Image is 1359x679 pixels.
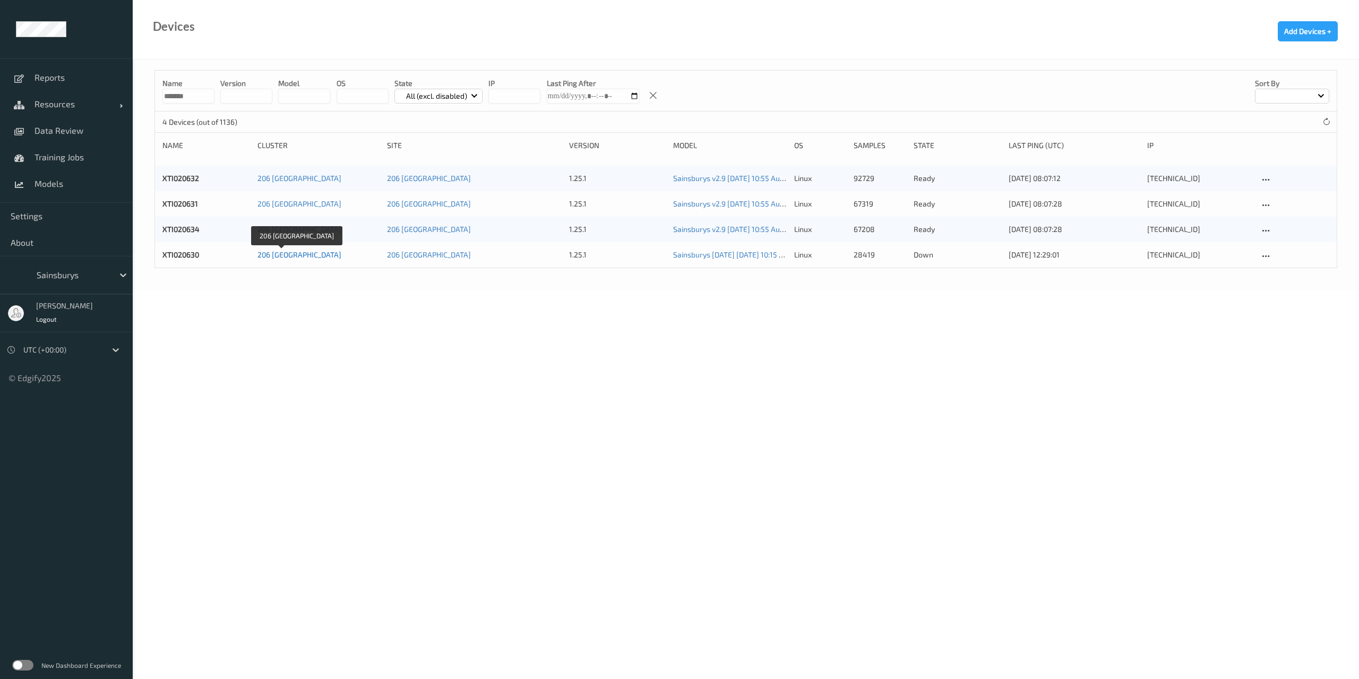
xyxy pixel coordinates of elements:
p: linux [794,199,847,209]
p: All (excl. disabled) [402,91,471,101]
a: Sainsburys [DATE] [DATE] 10:15 Auto Save [673,250,813,259]
p: ready [914,199,1001,209]
a: XTI020631 [162,199,198,208]
p: down [914,250,1001,260]
div: Devices [153,21,195,32]
div: Samples [854,140,906,151]
p: State [394,78,483,89]
a: 206 [GEOGRAPHIC_DATA] [387,174,471,183]
div: 67319 [854,199,906,209]
div: Site [387,140,562,151]
p: version [220,78,272,89]
a: XTI020634 [162,225,200,234]
p: linux [794,173,847,184]
p: IP [488,78,540,89]
a: 206 [GEOGRAPHIC_DATA] [257,199,341,208]
div: version [569,140,665,151]
div: 1.25.1 [569,173,665,184]
p: ready [914,173,1001,184]
p: linux [794,250,847,260]
p: 4 Devices (out of 1136) [162,117,242,127]
p: linux [794,224,847,235]
div: 67208 [854,224,906,235]
div: State [914,140,1001,151]
a: XTI020632 [162,174,199,183]
a: 206 [GEOGRAPHIC_DATA] [257,174,341,183]
div: Name [162,140,250,151]
div: [TECHNICAL_ID] [1147,173,1252,184]
p: OS [337,78,389,89]
a: Sainsburys v2.9 [DATE] 10:55 Auto Save [673,225,805,234]
div: [DATE] 08:07:12 [1009,173,1140,184]
button: Add Devices + [1278,21,1338,41]
div: Last Ping (UTC) [1009,140,1140,151]
a: 206 [GEOGRAPHIC_DATA] [257,225,341,234]
div: Model [673,140,787,151]
a: XTI020630 [162,250,199,259]
div: [DATE] 08:07:28 [1009,199,1140,209]
p: model [278,78,330,89]
div: OS [794,140,847,151]
div: ip [1147,140,1252,151]
div: Cluster [257,140,380,151]
div: 1.25.1 [569,199,665,209]
p: Sort by [1255,78,1329,89]
a: 206 [GEOGRAPHIC_DATA] [387,250,471,259]
p: ready [914,224,1001,235]
div: [TECHNICAL_ID] [1147,224,1252,235]
a: 206 [GEOGRAPHIC_DATA] [387,225,471,234]
a: 206 [GEOGRAPHIC_DATA] [257,250,341,259]
div: [TECHNICAL_ID] [1147,199,1252,209]
div: 1.25.1 [569,250,665,260]
p: Last Ping After [547,78,640,89]
a: 206 [GEOGRAPHIC_DATA] [387,199,471,208]
div: [TECHNICAL_ID] [1147,250,1252,260]
div: 1.25.1 [569,224,665,235]
a: Sainsburys v2.9 [DATE] 10:55 Auto Save [673,199,805,208]
div: [DATE] 08:07:28 [1009,224,1140,235]
a: Sainsburys v2.9 [DATE] 10:55 Auto Save [673,174,805,183]
div: 28419 [854,250,906,260]
div: 92729 [854,173,906,184]
div: [DATE] 12:29:01 [1009,250,1140,260]
p: Name [162,78,214,89]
